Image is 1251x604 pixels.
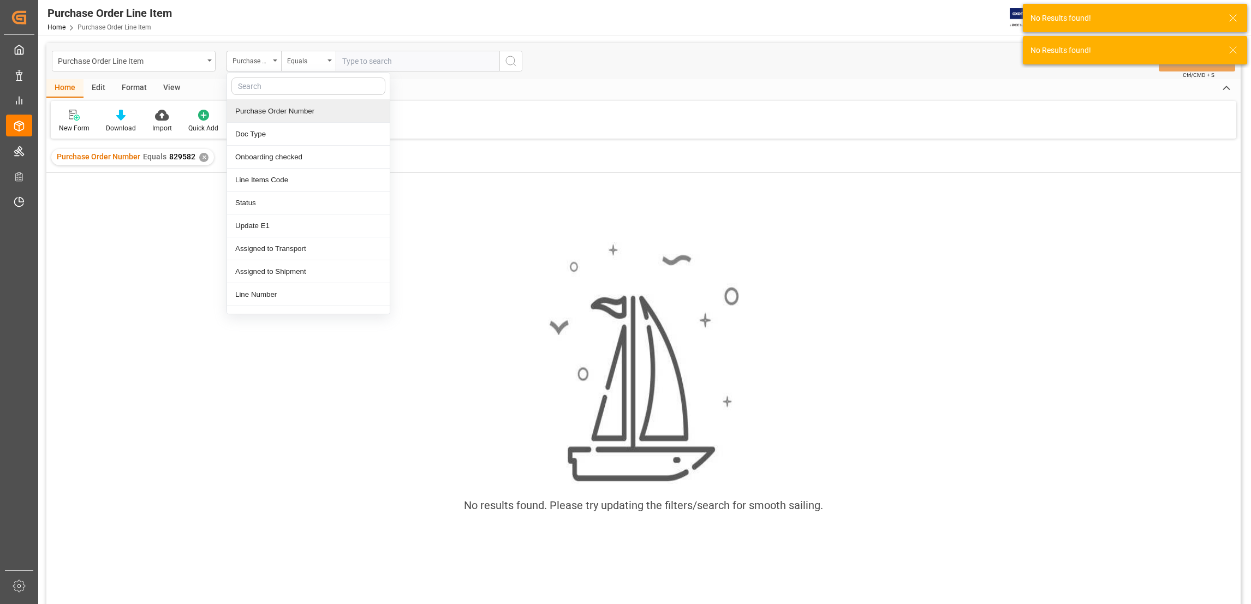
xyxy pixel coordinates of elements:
span: Ctrl/CMD + S [1183,71,1214,79]
div: Assigned to Shipment [227,260,390,283]
img: smooth_sailing.jpeg [548,242,739,484]
div: Equals [287,53,324,66]
button: open menu [281,51,336,71]
div: Purchase Order Line Item [58,53,204,67]
div: Doc Type [227,123,390,146]
div: Format [114,79,155,98]
span: Equals [143,152,166,161]
span: Purchase Order Number [57,152,140,161]
div: Line Number [227,283,390,306]
img: Exertis%20JAM%20-%20Email%20Logo.jpg_1722504956.jpg [1010,8,1047,27]
div: ✕ [199,153,208,162]
input: Type to search [336,51,499,71]
input: Search [231,77,385,95]
div: No Results found! [1030,13,1218,24]
div: No results found. Please try updating the filters/search for smooth sailing. [464,497,823,513]
div: Download [106,123,136,133]
div: Edit [84,79,114,98]
div: Model Number [227,306,390,329]
button: close menu [227,51,281,71]
div: New Form [59,123,90,133]
div: Status [227,192,390,214]
div: Import [152,123,172,133]
div: Quick Add [188,123,218,133]
div: Purchase Order Line Item [47,5,172,21]
button: open menu [52,51,216,71]
div: View [155,79,188,98]
div: Update E1 [227,214,390,237]
div: Home [46,79,84,98]
div: Purchase Order Number [233,53,270,66]
div: Line Items Code [227,169,390,192]
div: Purchase Order Number [227,100,390,123]
div: No Results found! [1030,45,1218,56]
div: Assigned to Transport [227,237,390,260]
a: Home [47,23,65,31]
button: search button [499,51,522,71]
span: 829582 [169,152,195,161]
div: Onboarding checked [227,146,390,169]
